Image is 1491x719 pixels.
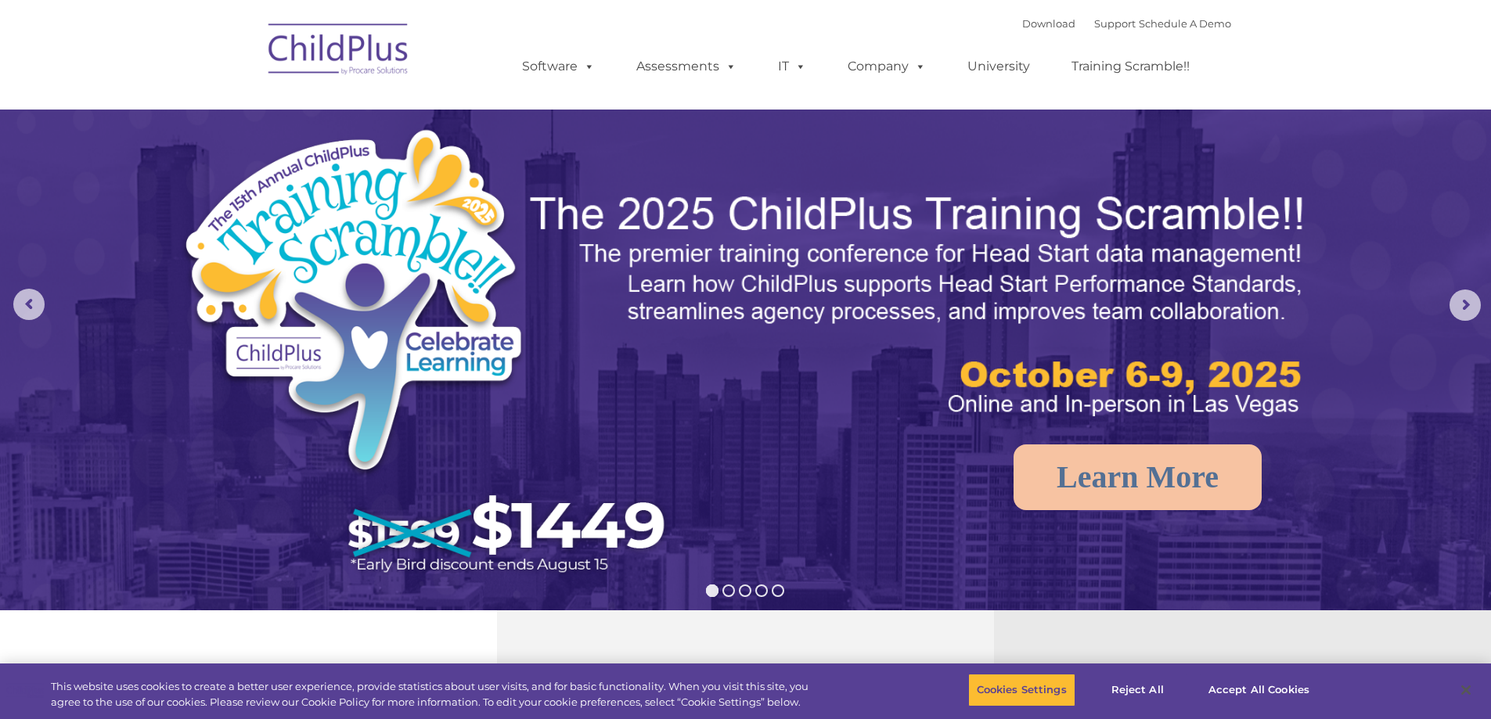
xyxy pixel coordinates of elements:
[506,51,610,82] a: Software
[1014,444,1262,510] a: Learn More
[218,103,265,115] span: Last name
[621,51,752,82] a: Assessments
[1200,674,1318,706] button: Accept All Cookies
[1094,17,1136,30] a: Support
[968,674,1075,706] button: Cookies Settings
[1022,17,1075,30] a: Download
[1449,673,1483,707] button: Close
[218,167,284,179] span: Phone number
[1089,674,1187,706] button: Reject All
[832,51,942,82] a: Company
[1022,17,1231,30] font: |
[1056,51,1205,82] a: Training Scramble!!
[952,51,1046,82] a: University
[51,679,820,710] div: This website uses cookies to create a better user experience, provide statistics about user visit...
[261,13,417,91] img: ChildPlus by Procare Solutions
[762,51,822,82] a: IT
[1139,17,1231,30] a: Schedule A Demo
